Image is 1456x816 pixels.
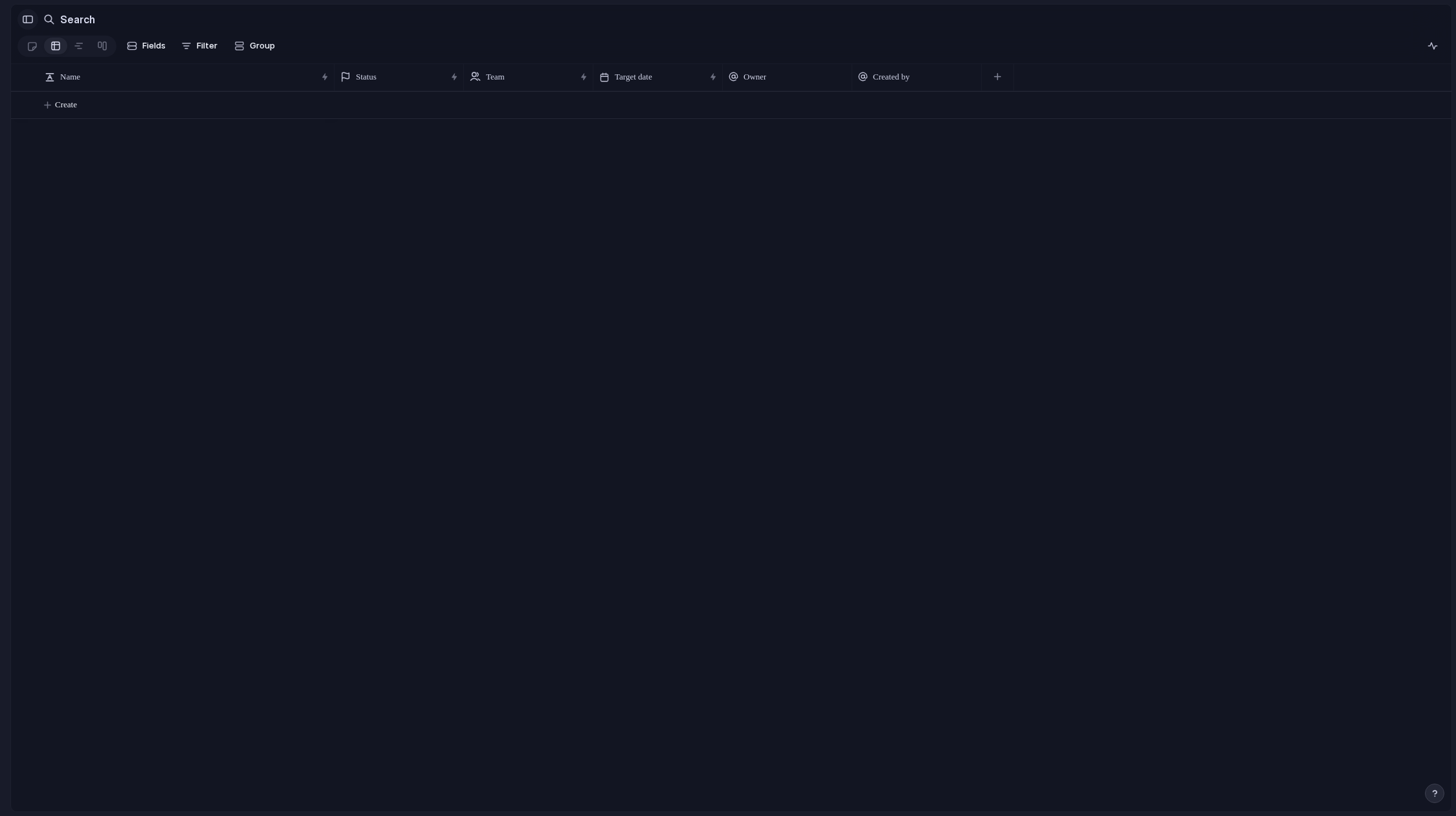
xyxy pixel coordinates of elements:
span: Filter [197,39,217,52]
span: Create [55,98,77,111]
button: Filter [176,36,223,56]
span: Created by [873,70,910,83]
span: Team [486,70,505,83]
button: Fields [122,36,171,56]
span: Name [60,70,80,83]
span: Group [250,39,275,52]
span: Status [356,70,377,83]
span: Fields [142,39,166,52]
h2: Search [60,12,95,27]
button: Group [228,36,281,56]
span: Owner [744,70,766,83]
span: Target date [615,70,652,83]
